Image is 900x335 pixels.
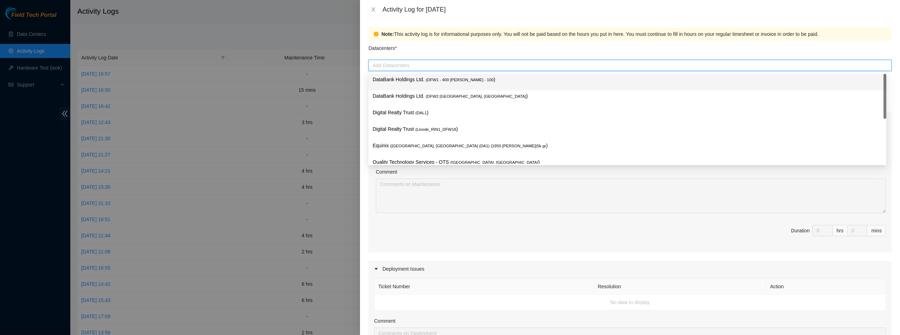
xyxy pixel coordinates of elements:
[374,295,886,310] td: No data to display
[374,279,594,295] th: Ticket Number
[594,279,766,295] th: Resolution
[867,225,886,236] div: mins
[376,179,886,213] textarea: Comment
[415,111,427,115] span: ( DAL1
[373,92,882,100] p: DataBank Holdings Ltd. )
[791,227,810,234] div: Duration
[381,30,886,38] div: This activity log is for informational purposes only. You will not be paid based on the hours you...
[368,6,378,13] button: Close
[373,125,882,133] p: Digital Realty Trust )
[766,279,886,295] th: Action
[373,158,882,166] p: Quality Technology Services - QTS )
[373,109,882,117] p: Digital Realty Trust )
[382,6,892,13] div: Activity Log for [DATE]
[373,142,882,150] p: Equinix )
[450,160,538,165] span: ( [GEOGRAPHIC_DATA], [GEOGRAPHIC_DATA]
[373,76,882,84] p: DataBank Holdings Ltd. )
[415,127,456,131] span: ( Linode_RIN1_DFW18
[426,78,494,82] span: ( DFW1 - 400 [PERSON_NAME] - 100
[374,317,396,325] label: Comment
[368,261,892,277] div: Deployment Issues
[833,225,848,236] div: hrs
[390,144,546,148] span: ( [GEOGRAPHIC_DATA], [GEOGRAPHIC_DATA] (DA1) {1950 [PERSON_NAME]}5b gr
[426,94,526,98] span: ( DFW2 [GEOGRAPHIC_DATA], [GEOGRAPHIC_DATA]
[374,32,379,37] span: exclamation-circle
[368,41,397,52] p: Datacenters
[374,267,378,271] span: caret-right
[371,7,376,12] span: close
[376,168,397,176] label: Comment
[381,30,394,38] strong: Note:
